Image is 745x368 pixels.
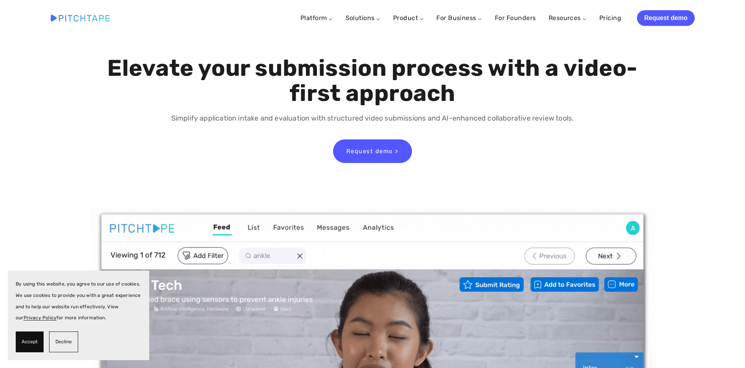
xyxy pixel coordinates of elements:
[495,11,536,25] a: For Founders
[549,14,587,22] a: Resources ⌵
[49,331,78,352] button: Decline
[637,10,694,26] a: Request demo
[16,331,44,352] button: Accept
[24,315,57,320] a: Privacy Policy
[16,278,141,324] p: By using this website, you agree to our use of cookies. We use cookies to provide you with a grea...
[333,139,412,163] a: Request demo >
[393,14,424,22] a: Product ⌵
[436,14,482,22] a: For Business ⌵
[105,113,640,124] p: Simplify application intake and evaluation with structured video submissions and AI-enhanced coll...
[22,336,38,348] span: Accept
[599,11,621,25] a: Pricing
[55,336,72,348] span: Decline
[105,56,640,106] h1: Elevate your submission process with a video-first approach
[8,271,149,360] section: Cookie banner
[300,14,333,22] a: Platform ⌵
[346,14,381,22] a: Solutions ⌵
[51,15,110,21] img: Pitchtape | Video Submission Management Software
